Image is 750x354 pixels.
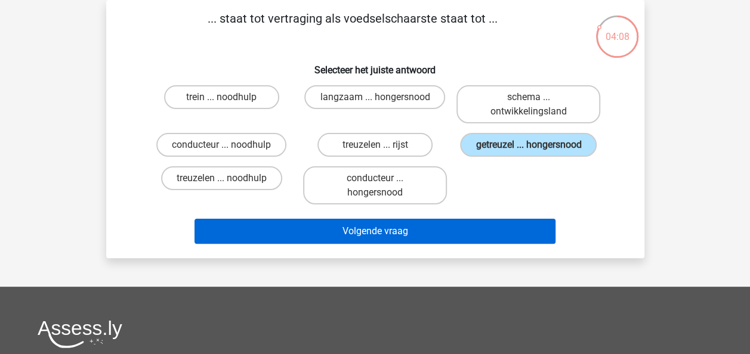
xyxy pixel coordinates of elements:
[304,85,445,109] label: langzaam ... hongersnood
[303,166,447,204] label: conducteur ... hongersnood
[595,14,640,44] div: 04:08
[195,219,555,244] button: Volgende vraag
[460,133,597,157] label: getreuzel ... hongersnood
[125,55,625,76] h6: Selecteer het juiste antwoord
[317,133,433,157] label: treuzelen ... rijst
[38,320,122,348] img: Assessly logo
[164,85,279,109] label: trein ... noodhulp
[125,10,581,45] p: ... staat tot vertraging als voedselschaarste staat tot ...
[161,166,282,190] label: treuzelen ... noodhulp
[156,133,286,157] label: conducteur ... noodhulp
[456,85,600,123] label: schema ... ontwikkelingsland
